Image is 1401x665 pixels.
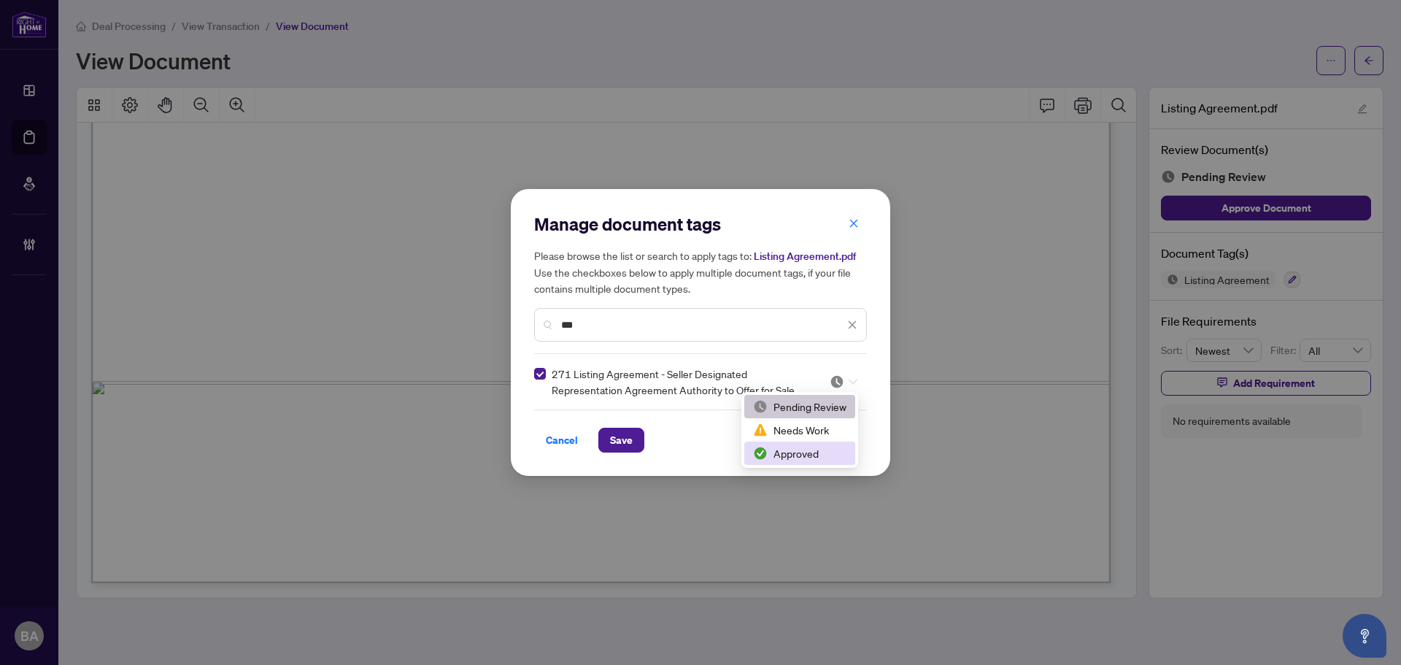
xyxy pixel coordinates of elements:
div: Approved [753,445,846,461]
span: close [847,320,857,330]
span: close [849,218,859,228]
img: status [830,374,844,389]
img: status [753,423,768,437]
span: Pending Review [830,374,857,389]
button: Open asap [1343,614,1386,658]
button: Cancel [534,428,590,453]
img: status [753,446,768,461]
div: Pending Review [744,395,855,418]
div: Needs Work [744,418,855,442]
h5: Please browse the list or search to apply tags to: Use the checkboxes below to apply multiple doc... [534,247,867,296]
span: Cancel [546,428,578,452]
img: status [753,399,768,414]
span: Listing Agreement.pdf [754,250,856,263]
div: Pending Review [753,399,846,415]
div: Needs Work [753,422,846,438]
h2: Manage document tags [534,212,867,236]
button: Save [598,428,644,453]
span: Save [610,428,633,452]
span: 271 Listing Agreement - Seller Designated Representation Agreement Authority to Offer for Sale [552,366,812,398]
div: Approved [744,442,855,465]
